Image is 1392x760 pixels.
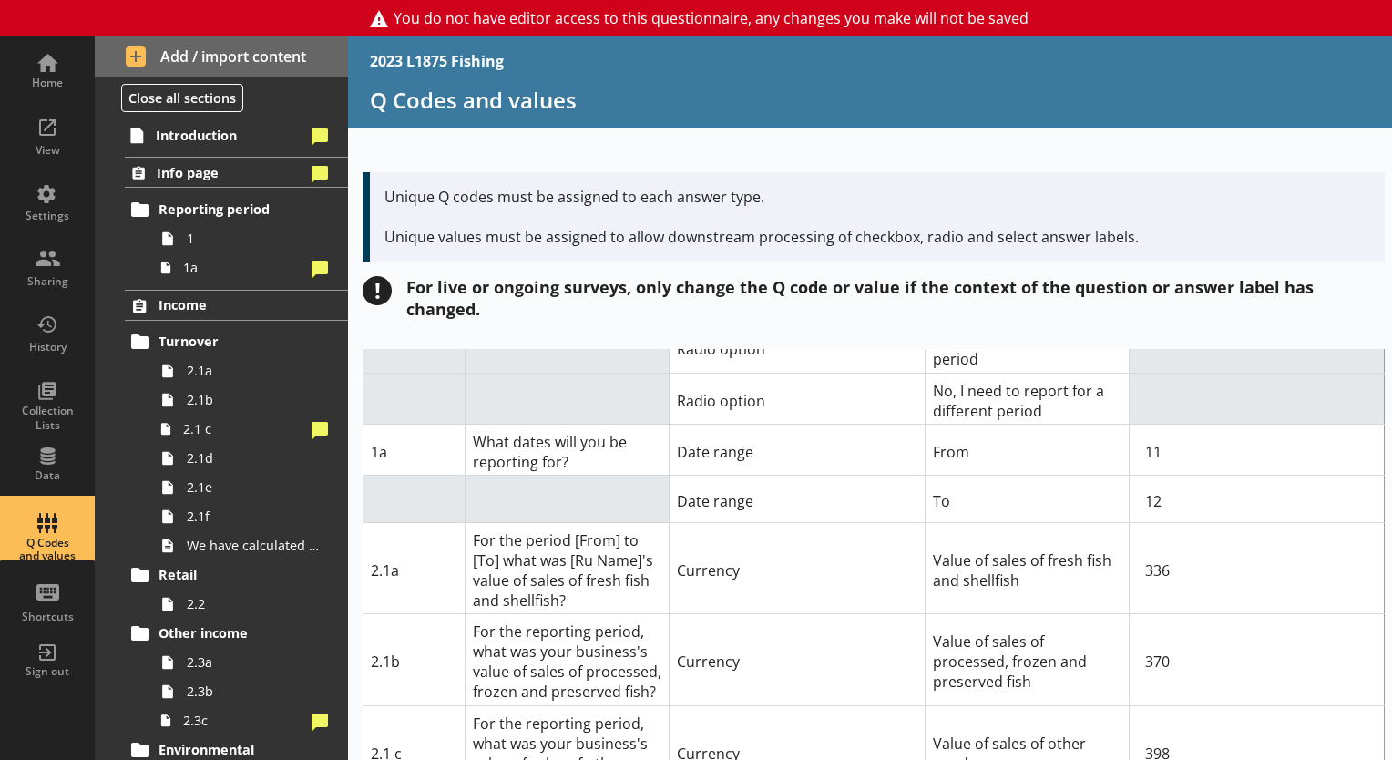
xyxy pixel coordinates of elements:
[125,290,348,321] a: Income
[95,36,348,77] button: Add / import content
[187,508,323,525] span: 2.1f
[153,385,348,415] a: 2.1b
[925,475,1129,522] td: To
[1137,483,1377,519] input: QCode input field
[95,157,348,282] li: Info pageReporting period11a
[15,274,79,289] div: Sharing
[925,614,1129,705] td: Value of sales of processed, frozen and preserved fish
[133,327,348,560] li: Turnover2.1a2.1b2.1 c2.1d2.1e2.1fWe have calculated your business's total turnover for the report...
[370,51,504,71] div: 2023 L1875 Fishing
[153,415,348,444] a: 2.1 c
[187,478,323,496] span: 2.1e
[1137,434,1377,470] input: QCode input field
[363,424,466,475] td: 1a
[153,502,348,531] a: 2.1f
[187,449,323,467] span: 2.1d
[124,120,348,149] a: Introduction
[466,614,670,705] td: For the reporting period, what was your business's value of sales of processed, frozen and preser...
[15,209,79,223] div: Settings
[187,230,323,247] span: 1
[159,200,316,218] span: Reporting period
[153,648,348,677] a: 2.3a
[925,523,1129,614] td: Value of sales of fresh fish and shellfish
[925,373,1129,424] td: No, I need to report for a different period
[183,712,304,729] span: 2.3c
[159,741,316,758] span: Environmental
[153,590,348,619] a: 2.2
[670,523,925,614] td: Currency
[925,424,1129,475] td: From
[121,84,243,112] button: Close all sections
[670,373,925,424] td: Radio option
[153,531,348,560] a: We have calculated your business's total turnover for the reporting period to be [total]. Is that...
[15,610,79,624] div: Shortcuts
[153,444,348,473] a: 2.1d
[125,195,348,224] a: Reporting period
[183,259,304,276] span: 1a
[126,46,318,67] span: Add / import content
[125,560,348,590] a: Retail
[153,356,348,385] a: 2.1a
[157,164,304,181] span: Info page
[159,296,316,313] span: Income
[187,537,323,554] span: We have calculated your business's total turnover for the reporting period to be [total]. Is that...
[363,523,466,614] td: 2.1a
[15,537,79,563] div: Q Codes and values
[466,523,670,614] td: For the period [From] to [To] what was [Ru Name]'s value of sales of fresh fish and shellfish?
[670,614,925,705] td: Currency
[125,619,348,648] a: Other income
[153,253,348,282] a: 1a
[670,424,925,475] td: Date range
[15,404,79,432] div: Collection Lists
[1137,552,1377,589] input: QCode input field
[133,560,348,619] li: Retail2.2
[187,683,323,700] span: 2.3b
[15,340,79,354] div: History
[153,706,348,735] a: 2.3c
[363,614,466,705] td: 2.1b
[384,187,1370,247] p: Unique Q codes must be assigned to each answer type. Unique values must be assigned to allow down...
[159,566,316,583] span: Retail
[15,664,79,679] div: Sign out
[670,475,925,522] td: Date range
[153,224,348,253] a: 1
[183,420,304,437] span: 2.1 c
[125,327,348,356] a: Turnover
[363,276,392,305] div: !
[153,677,348,706] a: 2.3b
[466,424,670,475] td: What dates will you be reporting for?
[133,619,348,735] li: Other income2.3a2.3b2.3c
[159,624,316,642] span: Other income
[187,595,323,612] span: 2.2
[187,362,323,379] span: 2.1a
[15,143,79,158] div: View
[15,468,79,483] div: Data
[15,76,79,90] div: Home
[156,127,304,144] span: Introduction
[153,473,348,502] a: 2.1e
[125,157,348,188] a: Info page
[370,86,1370,114] h1: Q Codes and values
[1137,643,1377,680] input: QCode input field
[187,653,323,671] span: 2.3a
[133,195,348,282] li: Reporting period11a
[406,276,1385,320] div: For live or ongoing surveys, only change the Q code or value if the context of the question or an...
[159,333,316,350] span: Turnover
[187,391,323,408] span: 2.1b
